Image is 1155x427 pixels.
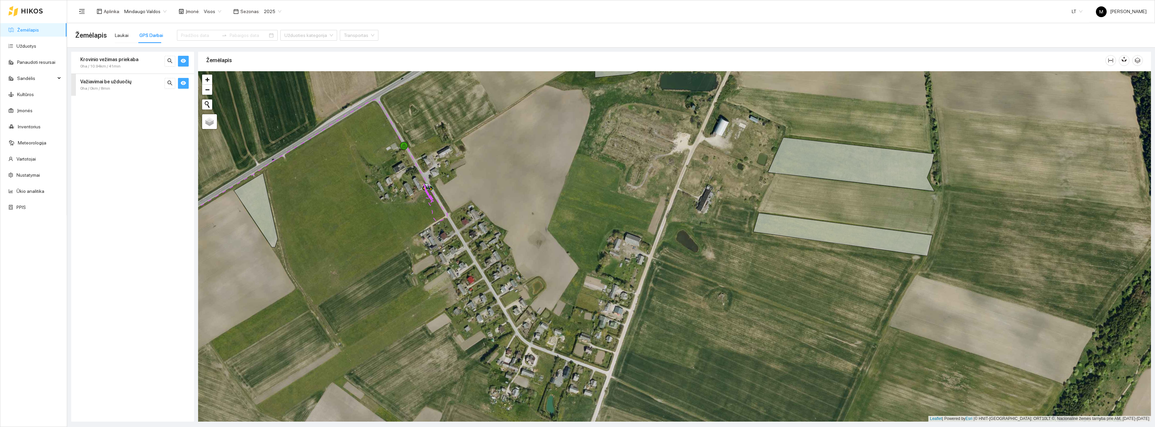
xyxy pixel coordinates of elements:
[17,108,33,113] a: Įmonės
[222,33,227,38] span: swap-right
[75,30,107,41] span: Žemėlapis
[179,9,184,14] span: shop
[165,56,175,67] button: search
[79,8,85,14] span: menu-fold
[202,75,212,85] a: Zoom in
[80,57,138,62] strong: Krovinio vežimas priekaba
[181,32,219,39] input: Pradžios data
[16,205,26,210] a: PPIS
[202,85,212,95] a: Zoom out
[186,8,200,15] span: Įmonė :
[1106,58,1116,63] span: column-width
[16,156,36,162] a: Vartotojai
[16,188,44,194] a: Ūkio analitika
[966,416,973,421] a: Esri
[17,92,34,97] a: Kultūros
[71,52,194,74] div: Krovinio vežimas priekaba0ha / 10.94km / 41minsearcheye
[1096,9,1147,14] span: [PERSON_NAME]
[181,58,186,65] span: eye
[104,8,120,15] span: Aplinka :
[80,63,121,70] span: 0ha / 10.94km / 41min
[1105,55,1116,66] button: column-width
[230,32,268,39] input: Pabaigos data
[222,33,227,38] span: to
[202,99,212,110] button: Initiate a new search
[240,8,260,15] span: Sezonas :
[264,6,281,16] span: 2025
[16,43,36,49] a: Užduotys
[181,80,186,87] span: eye
[206,51,1105,70] div: Žemėlapis
[233,9,239,14] span: calendar
[167,58,173,65] span: search
[18,124,41,129] a: Inventorius
[204,6,221,16] span: Visos
[1072,6,1082,16] span: LT
[80,79,131,84] strong: Važiavimai be užduočių
[974,416,975,421] span: |
[202,114,217,129] a: Layers
[178,78,189,89] button: eye
[80,85,110,92] span: 0ha / 0km / 8min
[165,78,175,89] button: search
[16,172,40,178] a: Nustatymai
[205,75,210,84] span: +
[124,6,167,16] span: Mindaugo Valdos
[17,59,55,65] a: Panaudoti resursai
[115,32,129,39] div: Laukai
[97,9,102,14] span: layout
[71,74,194,96] div: Važiavimai be užduočių0ha / 0km / 8minsearcheye
[1099,6,1103,17] span: M
[18,140,46,145] a: Meteorologija
[178,56,189,67] button: eye
[139,32,163,39] div: GPS Darbai
[928,416,1151,422] div: | Powered by © HNIT-[GEOGRAPHIC_DATA]; ORT10LT ©, Nacionalinė žemės tarnyba prie AM, [DATE]-[DATE]
[17,72,55,85] span: Sandėlis
[930,416,942,421] a: Leaflet
[205,85,210,94] span: −
[17,27,39,33] a: Žemėlapis
[75,5,89,18] button: menu-fold
[167,80,173,87] span: search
